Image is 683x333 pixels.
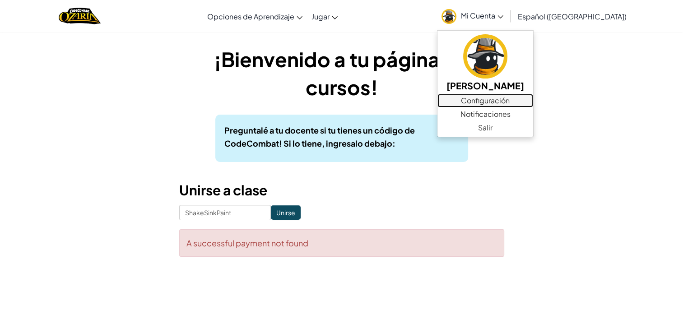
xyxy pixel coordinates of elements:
a: [PERSON_NAME] [437,33,533,94]
a: Mi Cuenta [437,2,508,30]
h1: ¡Bienvenido a tu página de cursos! [179,45,504,101]
a: Configuración [437,94,533,107]
a: Jugar [307,4,342,28]
img: avatar [441,9,456,24]
div: A successful payment not found [179,229,504,257]
b: Preguntalé a tu docente si tu tienes un código de CodeCombat! Si lo tiene, ingresalo debajo: [224,125,415,148]
a: Opciones de Aprendizaje [203,4,307,28]
a: Salir [437,121,533,134]
img: avatar [463,34,507,79]
span: Mi Cuenta [461,11,503,20]
input: <Enter Class Code> [179,205,271,220]
a: Español ([GEOGRAPHIC_DATA]) [513,4,631,28]
h3: Unirse a clase [179,180,504,200]
h5: [PERSON_NAME] [446,79,524,92]
a: Notificaciones [437,107,533,121]
span: Español ([GEOGRAPHIC_DATA]) [518,12,627,21]
input: Unirse [271,205,301,220]
span: Jugar [311,12,330,21]
span: Opciones de Aprendizaje [207,12,294,21]
img: Home [59,7,101,25]
span: Notificaciones [460,109,510,120]
a: Ozaria by CodeCombat logo [59,7,101,25]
